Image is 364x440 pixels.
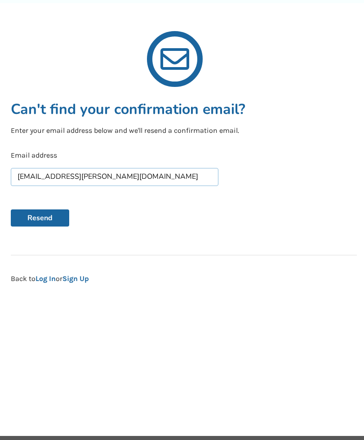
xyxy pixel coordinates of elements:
[11,274,357,302] p: Back to or
[36,274,56,283] a: Log In
[62,274,89,283] a: Sign Up
[11,209,69,227] button: Resend
[11,168,218,186] input: example@gmail.com
[11,150,357,161] p: Email address
[11,126,357,136] p: Enter your email address below and we'll resend a confirmation email.
[11,100,357,118] h1: Can't find your confirmation email?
